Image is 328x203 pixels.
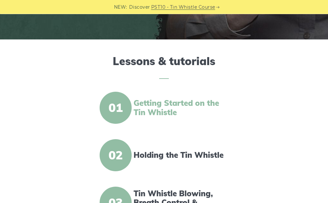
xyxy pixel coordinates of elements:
a: Holding the Tin Whistle [134,151,230,160]
a: PST10 - Tin Whistle Course [151,4,215,11]
a: Getting Started on the Tin Whistle [134,99,230,117]
h2: Lessons & tutorials [10,55,318,79]
span: NEW: [114,4,127,11]
span: Discover [129,4,150,11]
span: 01 [100,92,132,124]
span: 02 [100,140,132,172]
